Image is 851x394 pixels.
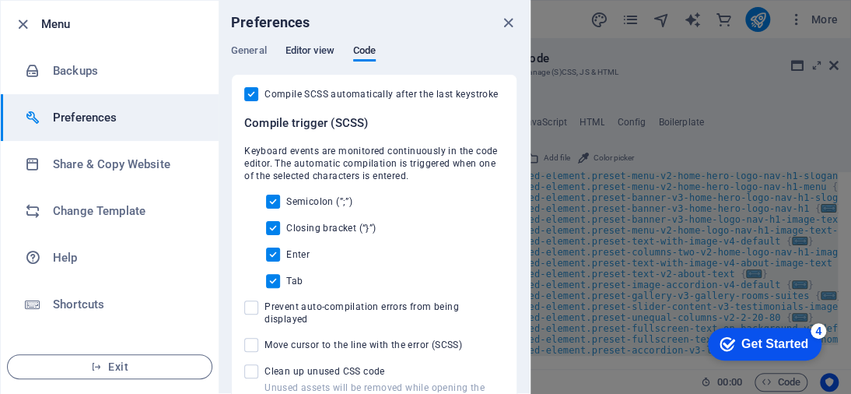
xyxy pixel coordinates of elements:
h6: Menu [41,15,206,33]
h6: Share & Copy Website [53,155,197,174]
h6: Help [53,248,197,267]
h6: Change Template [53,202,197,220]
span: Editor view [285,41,334,63]
div: 4 [115,3,131,19]
a: Skip to main content [6,6,110,19]
span: General [231,41,267,63]
span: Compile SCSS automatically after the last keystroke [264,88,498,100]
div: Get Started [46,17,113,31]
span: Exit [20,361,199,373]
span: Enter [286,248,310,261]
span: Move cursor to the line with the error (SCSS) [264,339,462,351]
span: Keyboard events are monitored continuously in the code editor. The automatic compilation is trigg... [244,145,504,182]
h6: Preferences [53,108,197,127]
div: Preferences [231,44,517,74]
h6: Backups [53,62,197,80]
span: Code [353,41,376,63]
button: Exit [7,354,212,379]
span: Closing bracket (“}”) [286,222,376,234]
span: Clean up unused CSS code [264,365,504,378]
span: Prevent auto-compilation errors from being displayed [264,301,504,325]
a: Help [1,234,219,281]
h6: Shortcuts [53,295,197,314]
span: Tab [286,275,303,287]
button: close [499,13,517,32]
h6: Compile trigger (SCSS) [244,114,504,132]
span: Semicolon (”;”) [286,195,352,208]
div: Get Started 4 items remaining, 20% complete [12,8,126,40]
h6: Preferences [231,13,310,32]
